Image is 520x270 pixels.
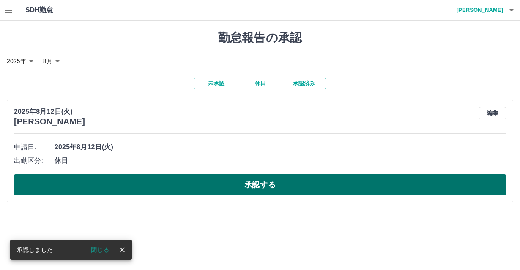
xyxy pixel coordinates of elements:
[7,31,513,45] h1: 勤怠報告の承認
[14,117,85,127] h3: [PERSON_NAME]
[14,107,85,117] p: 2025年8月12日(火)
[194,78,238,89] button: 未承認
[238,78,282,89] button: 休日
[55,142,506,152] span: 2025年8月12日(火)
[14,174,506,195] button: 承認する
[116,243,129,256] button: close
[84,243,116,256] button: 閉じる
[55,156,506,166] span: 休日
[14,156,55,166] span: 出勤区分:
[479,107,506,119] button: 編集
[17,242,53,257] div: 承認しました
[14,142,55,152] span: 申請日:
[7,55,36,67] div: 2025年
[282,78,326,89] button: 承認済み
[43,55,63,67] div: 8月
